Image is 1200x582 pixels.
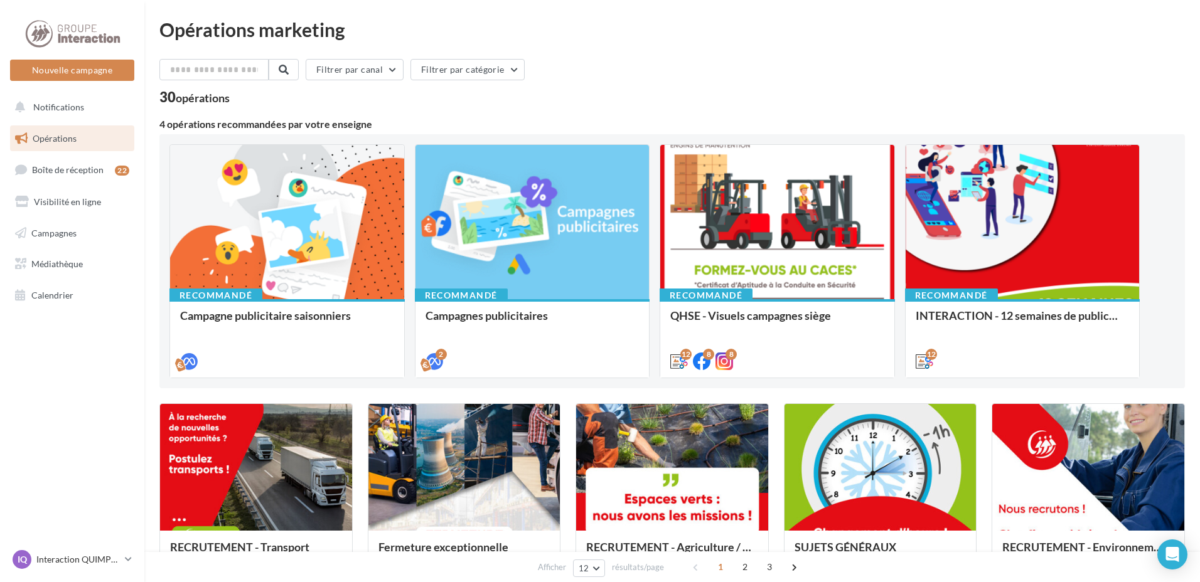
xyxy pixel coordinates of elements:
div: SUJETS GÉNÉRAUX [795,541,967,566]
div: 4 opérations recommandées par votre enseigne [159,119,1185,129]
span: Opérations [33,133,77,144]
a: Campagnes [8,220,137,246]
div: opérations [176,92,230,103]
button: Nouvelle campagne [10,60,134,81]
a: Boîte de réception22 [8,156,137,183]
div: 8 [703,349,714,360]
a: Médiathèque [8,251,137,277]
p: Interaction QUIMPER [36,553,120,566]
div: RECRUTEMENT - Environnement [1002,541,1174,566]
span: IQ [18,553,27,566]
span: 1 [710,557,731,577]
a: Visibilité en ligne [8,189,137,215]
button: Filtrer par canal [306,59,404,80]
span: Calendrier [31,290,73,300]
div: 12 [926,349,937,360]
div: 8 [726,349,737,360]
div: 30 [159,90,230,104]
div: 12 [680,349,692,360]
div: Fermeture exceptionnelle [378,541,550,566]
div: 2 [436,349,447,360]
a: Opérations [8,125,137,152]
span: 12 [579,563,589,573]
div: Opérations marketing [159,20,1185,39]
button: 12 [573,559,605,577]
span: 2 [735,557,755,577]
a: Calendrier [8,282,137,309]
span: Notifications [33,102,84,112]
div: Campagnes publicitaires [426,309,640,334]
div: Recommandé [415,288,508,302]
div: RECRUTEMENT - Agriculture / Espaces verts [586,541,758,566]
div: Campagne publicitaire saisonniers [180,309,394,334]
div: Recommandé [169,288,262,302]
span: résultats/page [612,561,664,573]
span: Campagnes [31,227,77,238]
span: Afficher [538,561,566,573]
div: Recommandé [905,288,998,302]
button: Filtrer par catégorie [410,59,525,80]
a: IQ Interaction QUIMPER [10,548,134,571]
div: 22 [115,166,129,176]
span: Boîte de réception [32,164,104,175]
div: QHSE - Visuels campagnes siège [670,309,884,334]
span: Médiathèque [31,258,83,269]
div: INTERACTION - 12 semaines de publication [916,309,1130,334]
div: Open Intercom Messenger [1157,539,1187,569]
button: Notifications [8,94,132,120]
div: Recommandé [660,288,753,302]
span: 3 [759,557,779,577]
span: Visibilité en ligne [34,196,101,207]
div: RECRUTEMENT - Transport [170,541,342,566]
